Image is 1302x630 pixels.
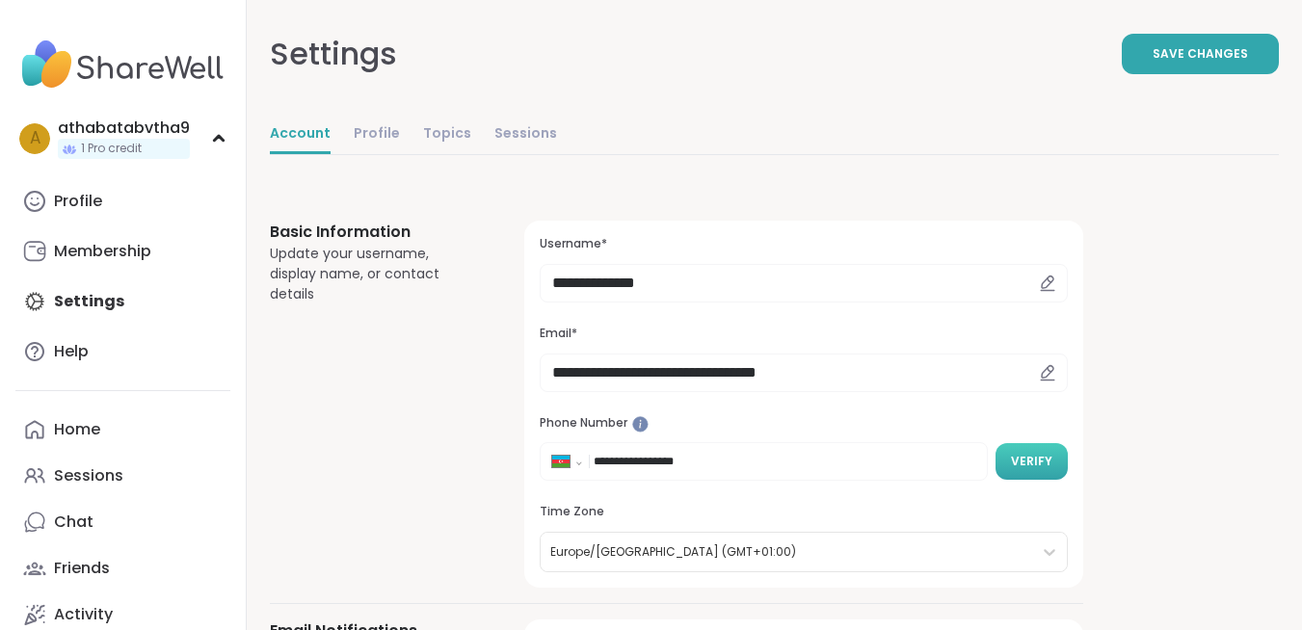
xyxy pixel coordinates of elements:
iframe: Spotlight [632,416,649,433]
button: Verify [996,443,1068,480]
span: 1 Pro credit [81,141,142,157]
a: Profile [15,178,230,224]
div: Help [54,341,89,362]
h3: Username* [540,236,1068,252]
span: Verify [1011,453,1052,470]
div: Settings [270,31,397,77]
span: a [30,126,40,151]
div: Home [54,419,100,440]
a: Membership [15,228,230,275]
h3: Time Zone [540,504,1068,520]
img: ShareWell Nav Logo [15,31,230,98]
a: Profile [354,116,400,154]
div: Sessions [54,465,123,486]
a: Account [270,116,331,154]
div: Friends [54,558,110,579]
a: Topics [423,116,471,154]
div: Profile [54,191,102,212]
div: Activity [54,604,113,625]
h3: Basic Information [270,221,478,244]
a: Sessions [494,116,557,154]
h3: Email* [540,326,1068,342]
div: Chat [54,512,93,533]
div: Update your username, display name, or contact details [270,244,478,304]
a: Home [15,407,230,453]
div: Membership [54,241,151,262]
a: Help [15,328,230,375]
a: Chat [15,499,230,545]
div: athabatabvtha9 [58,118,190,139]
h3: Phone Number [540,415,1068,432]
button: Save Changes [1122,34,1279,74]
a: Friends [15,545,230,591]
a: Sessions [15,453,230,499]
span: Save Changes [1153,45,1248,63]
